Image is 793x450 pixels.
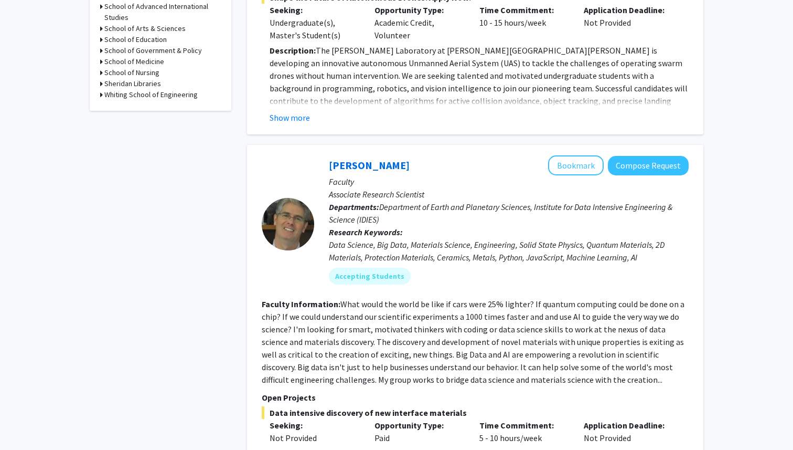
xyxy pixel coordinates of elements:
[270,111,310,124] button: Show more
[270,432,359,444] div: Not Provided
[329,175,689,188] p: Faculty
[471,419,576,444] div: 5 - 10 hours/week
[262,299,340,309] b: Faculty Information:
[262,391,689,404] p: Open Projects
[270,44,689,120] p: The [PERSON_NAME] Laboratory at [PERSON_NAME][GEOGRAPHIC_DATA][PERSON_NAME] is developing an inno...
[104,67,159,78] h3: School of Nursing
[270,4,359,16] p: Seeking:
[104,56,164,67] h3: School of Medicine
[608,156,689,175] button: Compose Request to David Elbert
[576,419,681,444] div: Not Provided
[329,227,403,237] b: Research Keywords:
[329,268,411,285] mat-chip: Accepting Students
[584,4,673,16] p: Application Deadline:
[367,4,471,41] div: Academic Credit, Volunteer
[548,155,604,175] button: Add David Elbert to Bookmarks
[104,89,198,100] h3: Whiting School of Engineering
[479,4,569,16] p: Time Commitment:
[329,202,672,225] span: Department of Earth and Planetary Sciences, Institute for Data Intensive Engineering & Science (I...
[471,4,576,41] div: 10 - 15 hours/week
[367,419,471,444] div: Paid
[262,406,689,419] span: Data intensive discovery of new interface materials
[576,4,681,41] div: Not Provided
[584,419,673,432] p: Application Deadline:
[262,299,684,385] fg-read-more: What would the world be like if cars were 25% lighter? If quantum computing could be done on a ch...
[104,23,186,34] h3: School of Arts & Sciences
[374,4,464,16] p: Opportunity Type:
[479,419,569,432] p: Time Commitment:
[329,238,689,264] div: Data Science, Big Data, Materials Science, Engineering, Solid State Physics, Quantum Materials, 2...
[374,419,464,432] p: Opportunity Type:
[104,1,221,23] h3: School of Advanced International Studies
[270,45,316,56] strong: Description:
[270,419,359,432] p: Seeking:
[329,159,410,172] a: [PERSON_NAME]
[104,34,167,45] h3: School of Education
[104,45,202,56] h3: School of Government & Policy
[270,16,359,41] div: Undergraduate(s), Master's Student(s)
[8,403,45,442] iframe: Chat
[104,78,161,89] h3: Sheridan Libraries
[329,202,379,212] b: Departments:
[329,188,689,201] p: Associate Research Scientist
